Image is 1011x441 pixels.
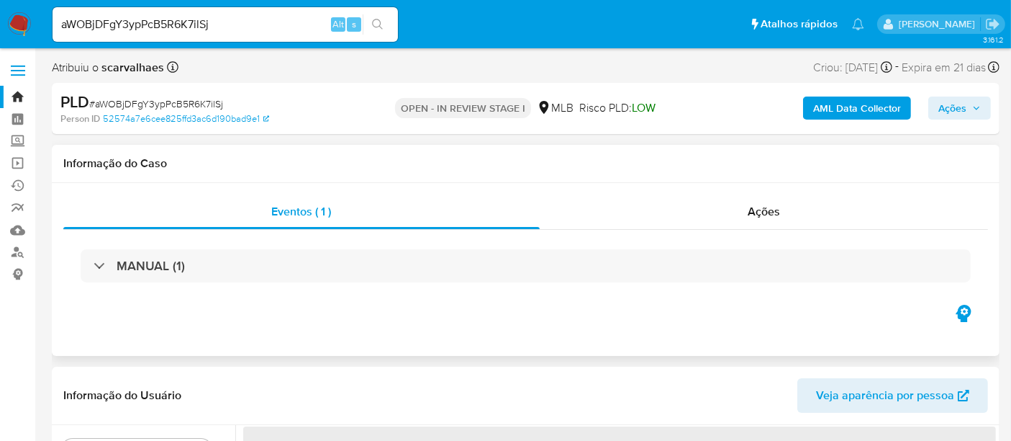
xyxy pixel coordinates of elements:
h1: Informação do Usuário [63,388,181,403]
a: 52574a7e6cee825ffd3ac6d190bad9e1 [103,112,269,125]
div: MANUAL (1) [81,249,971,282]
h3: MANUAL (1) [117,258,185,274]
button: Veja aparência por pessoa [797,378,988,413]
span: Ações [748,203,780,220]
span: Alt [332,17,344,31]
span: LOW [632,99,656,116]
span: s [352,17,356,31]
button: search-icon [363,14,392,35]
h1: Informação do Caso [63,156,988,171]
a: Notificações [852,18,864,30]
p: OPEN - IN REVIEW STAGE I [395,98,531,118]
span: - [895,58,899,77]
b: AML Data Collector [813,97,901,120]
span: # aWOBjDFgY3ypPcB5R6K7ilSj [89,97,223,111]
span: Ações [938,97,966,120]
b: Person ID [60,112,100,125]
button: AML Data Collector [803,97,911,120]
b: scarvalhaes [99,59,164,76]
b: PLD [60,90,89,113]
span: Veja aparência por pessoa [816,378,954,413]
span: Expira em 21 dias [902,60,986,76]
p: erico.trevizan@mercadopago.com.br [899,17,980,31]
div: Criou: [DATE] [813,58,892,77]
a: Sair [985,17,1000,32]
span: Atribuiu o [52,60,164,76]
span: Eventos ( 1 ) [271,203,331,220]
button: Ações [928,97,991,120]
span: Risco PLD: [579,100,656,116]
span: Atalhos rápidos [761,17,838,32]
div: MLB [537,100,573,116]
input: Pesquise usuários ou casos... [53,15,398,34]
